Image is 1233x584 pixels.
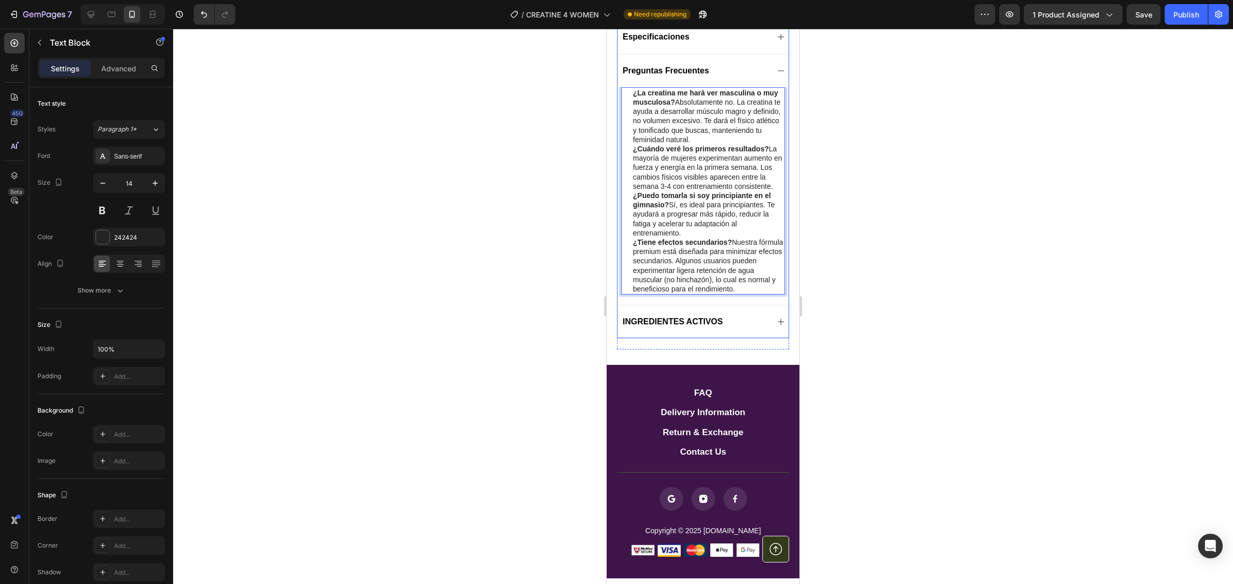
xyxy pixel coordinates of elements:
button: 7 [4,4,77,25]
div: Add... [114,372,162,381]
div: Image [38,456,55,465]
div: Shadow [38,568,61,577]
span: Save [1135,10,1152,19]
div: Border [38,514,58,523]
div: Add... [114,568,162,577]
div: Add... [114,457,162,466]
div: Add... [114,515,162,524]
span: 1 product assigned [1033,9,1099,20]
iframe: Design area [607,29,799,584]
div: Show more [78,285,125,296]
div: Align [38,257,66,271]
div: Font [38,151,50,161]
div: Color [38,232,53,242]
div: Padding [38,372,61,381]
div: Size [38,176,65,190]
div: Corner [38,541,58,550]
input: Auto [94,340,164,358]
div: Width [38,344,54,354]
div: Open Intercom Messenger [1198,534,1223,558]
p: Advanced [101,63,136,74]
button: 1 product assigned [1024,4,1123,25]
div: Add... [114,430,162,439]
button: Paragraph 1* [93,120,165,139]
div: Publish [1173,9,1199,20]
button: Save [1127,4,1161,25]
div: Undo/Redo [194,4,235,25]
p: Settings [51,63,80,74]
div: Add... [114,541,162,551]
div: Beta [8,188,25,196]
div: Background [38,404,87,418]
div: Text style [38,99,66,108]
div: Size [38,318,65,332]
div: Sans-serif [114,152,162,161]
div: 450 [10,109,25,118]
span: Need republishing [634,10,686,19]
p: Text Block [50,36,137,49]
button: Publish [1165,4,1208,25]
div: Styles [38,125,55,134]
div: Shape [38,489,70,502]
p: 7 [67,8,72,21]
div: Color [38,430,53,439]
span: Paragraph 1* [98,125,137,134]
span: / [521,9,524,20]
button: Show more [38,281,165,300]
span: CREATINE 4 WOMEN [526,9,599,20]
div: 242424 [114,233,162,242]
